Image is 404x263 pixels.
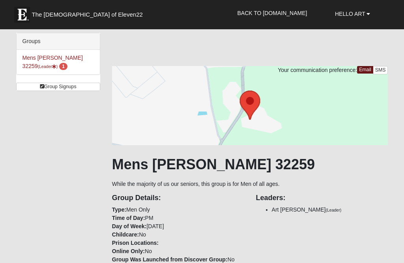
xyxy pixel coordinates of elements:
strong: Day of Week: [112,223,147,229]
div: Groups [17,33,100,50]
a: Hello Art [329,4,376,24]
li: Art [PERSON_NAME] [272,206,388,214]
h1: Mens [PERSON_NAME] 32259 [112,156,388,173]
span: Your communication preference: [278,67,357,73]
small: (Leader ) [38,64,58,69]
a: Email [357,66,373,74]
img: Eleven22 logo [14,7,30,23]
strong: Childcare: [112,231,139,238]
small: (Leader) [326,208,342,212]
strong: Online Only: [112,248,145,254]
h4: Group Details: [112,194,244,202]
strong: Prison Locations: [112,240,159,246]
strong: Type: [112,206,126,213]
strong: Time of Day: [112,215,145,221]
a: Mens [PERSON_NAME] 32259(Leader) 1 [22,55,83,69]
a: Back to [DOMAIN_NAME] [232,3,313,23]
a: SMS [373,66,388,74]
h4: Leaders: [256,194,388,202]
span: The [DEMOGRAPHIC_DATA] of Eleven22 [32,11,143,19]
a: The [DEMOGRAPHIC_DATA] of Eleven22 [10,3,168,23]
span: Hello Art [335,11,365,17]
a: Group Signups [16,83,100,91]
span: number of pending members [59,63,67,70]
